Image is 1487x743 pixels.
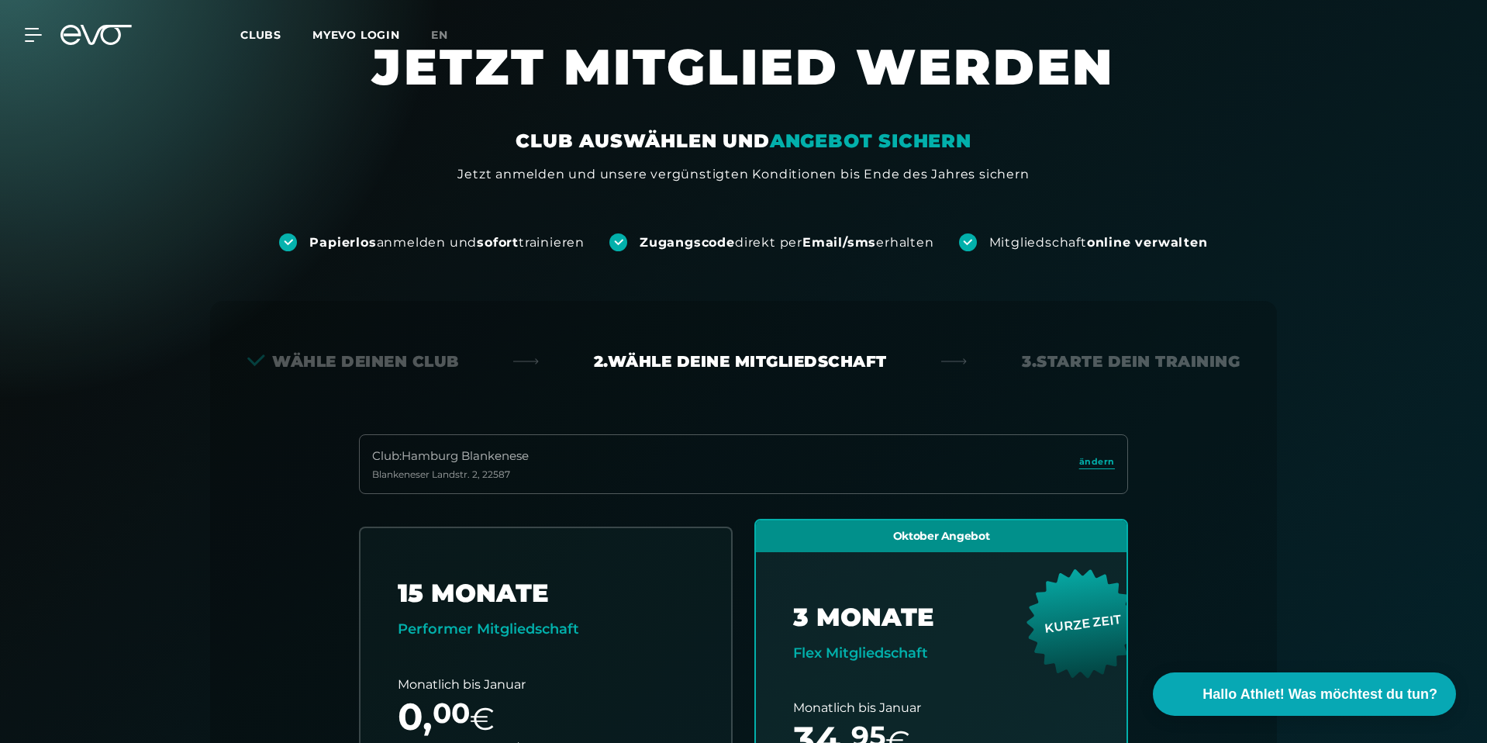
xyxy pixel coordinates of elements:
[431,26,467,44] a: en
[372,448,529,465] div: Club : Hamburg Blankenese
[431,28,448,42] span: en
[247,351,459,372] div: Wähle deinen Club
[477,235,519,250] strong: sofort
[1079,455,1115,473] a: ändern
[1087,235,1208,250] strong: online verwalten
[802,235,876,250] strong: Email/sms
[989,234,1208,251] div: Mitgliedschaft
[770,130,971,152] em: ANGEBOT SICHERN
[240,27,312,42] a: Clubs
[278,36,1209,129] h1: JETZT MITGLIED WERDEN
[640,235,735,250] strong: Zugangscode
[640,234,933,251] div: direkt per erhalten
[1079,455,1115,468] span: ändern
[1022,351,1240,372] div: 3. Starte dein Training
[457,165,1029,184] div: Jetzt anmelden und unsere vergünstigten Konditionen bis Ende des Jahres sichern
[312,28,400,42] a: MYEVO LOGIN
[594,351,887,372] div: 2. Wähle deine Mitgliedschaft
[309,235,376,250] strong: Papierlos
[1202,684,1437,705] span: Hallo Athlet! Was möchtest du tun?
[309,234,585,251] div: anmelden und trainieren
[240,28,281,42] span: Clubs
[516,129,971,154] div: CLUB AUSWÄHLEN UND
[372,468,529,481] div: Blankeneser Landstr. 2 , 22587
[1153,672,1456,716] button: Hallo Athlet! Was möchtest du tun?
